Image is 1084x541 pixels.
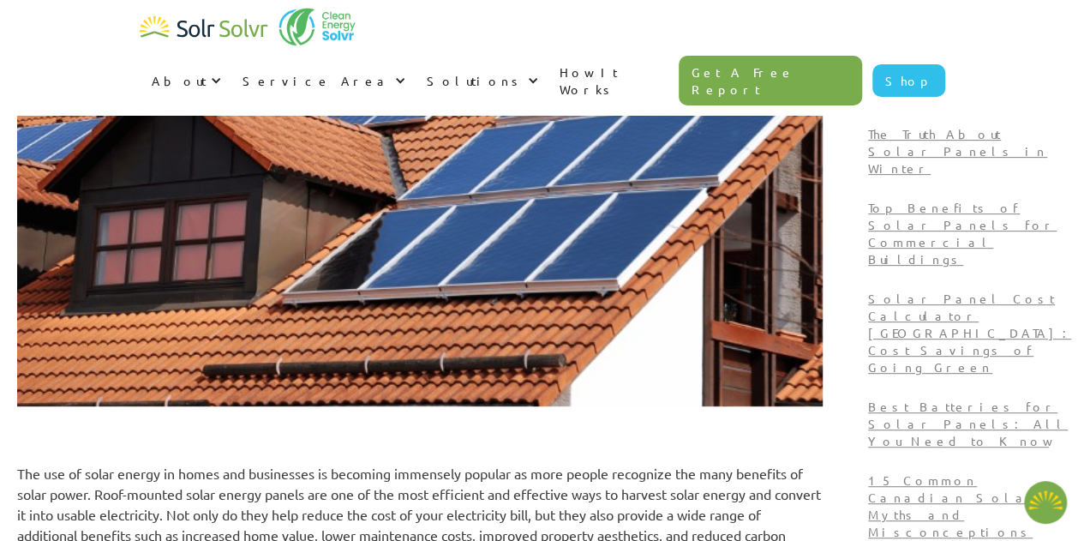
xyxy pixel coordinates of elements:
a: Top Benefits of Solar Panels for Commercial Buildings [861,192,1078,283]
p: 15 Common Canadian Solar Myths and Misconceptions [868,472,1071,540]
div: Service Area [243,72,391,89]
div: Service Area [231,55,415,106]
a: Shop [872,64,945,97]
div: Solutions [427,72,524,89]
p: Best Batteries for Solar Panels: All You Need to Know [868,398,1071,449]
div: About [152,72,207,89]
a: Best Batteries for Solar Panels: All You Need to Know [861,391,1078,465]
a: How It Works [548,46,680,115]
a: Get A Free Report [679,56,862,105]
button: Open chatbot widget [1024,481,1067,524]
div: About [140,55,231,106]
img: 1702586718.png [1024,481,1067,524]
div: Solutions [415,55,548,106]
a: Solar Panel Cost Calculator [GEOGRAPHIC_DATA]: Cost Savings of Going Green [861,283,1078,391]
a: The Truth About Solar Panels in Winter [861,118,1078,192]
p: Solar Panel Cost Calculator [GEOGRAPHIC_DATA]: Cost Savings of Going Green [868,290,1071,376]
p: Top Benefits of Solar Panels for Commercial Buildings [868,199,1071,267]
p: The Truth About Solar Panels in Winter [868,125,1071,177]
